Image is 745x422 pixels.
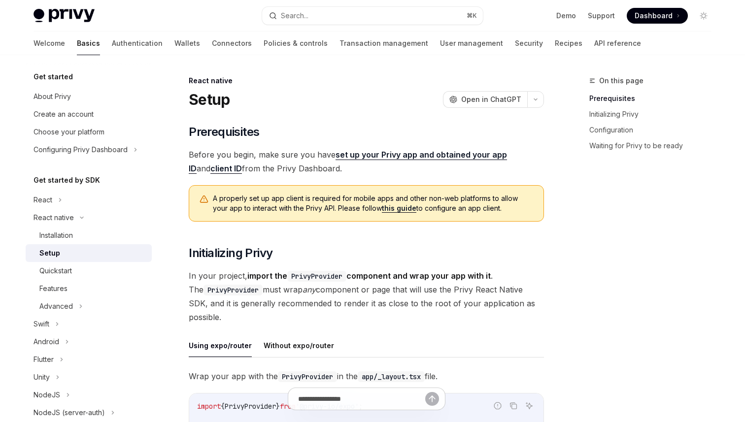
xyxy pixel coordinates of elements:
[39,247,60,259] div: Setup
[34,318,49,330] div: Swift
[34,91,71,102] div: About Privy
[461,95,521,104] span: Open in ChatGPT
[189,150,507,174] a: set up your Privy app and obtained your app ID
[34,32,65,55] a: Welcome
[589,138,719,154] a: Waiting for Privy to be ready
[189,269,544,324] span: In your project, . The must wrap component or page that will use the Privy React Native SDK, and ...
[26,244,152,262] a: Setup
[303,285,316,294] em: any
[34,9,95,23] img: light logo
[443,91,527,108] button: Open in ChatGPT
[382,204,416,213] a: this guide
[26,105,152,123] a: Create an account
[599,75,643,87] span: On this page
[339,32,428,55] a: Transaction management
[696,8,711,24] button: Toggle dark mode
[589,106,719,122] a: Initializing Privy
[189,91,230,108] h1: Setup
[26,262,152,280] a: Quickstart
[112,32,163,55] a: Authentication
[39,283,68,294] div: Features
[39,229,73,241] div: Installation
[213,194,534,213] span: A properly set up app client is required for mobile apps and other non-web platforms to allow you...
[203,285,263,295] code: PrivyProvider
[515,32,543,55] a: Security
[34,174,100,186] h5: Get started by SDK
[212,32,252,55] a: Connectors
[589,91,719,106] a: Prerequisites
[34,336,59,348] div: Android
[34,144,128,156] div: Configuring Privy Dashboard
[34,71,73,83] h5: Get started
[34,389,60,401] div: NodeJS
[210,163,242,174] a: client ID
[39,265,72,277] div: Quickstart
[26,227,152,244] a: Installation
[594,32,641,55] a: API reference
[264,334,334,357] button: Without expo/router
[174,32,200,55] a: Wallets
[39,300,73,312] div: Advanced
[26,123,152,141] a: Choose your platform
[34,354,54,365] div: Flutter
[556,11,576,21] a: Demo
[247,271,491,281] strong: import the component and wrap your app with it
[34,194,52,206] div: React
[189,124,259,140] span: Prerequisites
[34,126,104,138] div: Choose your platform
[26,280,152,297] a: Features
[589,122,719,138] a: Configuration
[425,392,439,406] button: Send message
[34,371,50,383] div: Unity
[627,8,688,24] a: Dashboard
[278,371,337,382] code: PrivyProvider
[189,245,272,261] span: Initializing Privy
[555,32,582,55] a: Recipes
[77,32,100,55] a: Basics
[467,12,477,20] span: ⌘ K
[26,88,152,105] a: About Privy
[34,108,94,120] div: Create an account
[358,371,425,382] code: app/_layout.tsx
[189,148,544,175] span: Before you begin, make sure you have and from the Privy Dashboard.
[189,369,544,383] span: Wrap your app with the in the file.
[264,32,328,55] a: Policies & controls
[635,11,673,21] span: Dashboard
[262,7,483,25] button: Search...⌘K
[440,32,503,55] a: User management
[189,334,252,357] button: Using expo/router
[34,212,74,224] div: React native
[189,76,544,86] div: React native
[287,271,346,282] code: PrivyProvider
[281,10,308,22] div: Search...
[588,11,615,21] a: Support
[34,407,105,419] div: NodeJS (server-auth)
[199,195,209,204] svg: Warning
